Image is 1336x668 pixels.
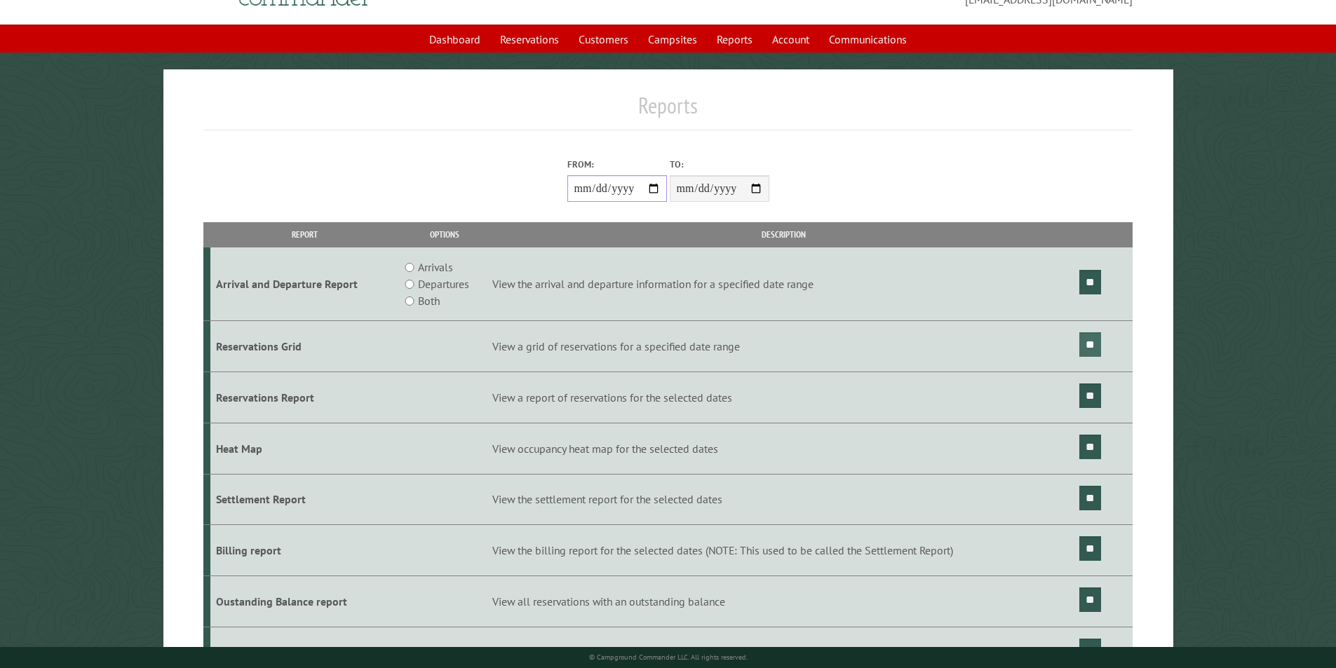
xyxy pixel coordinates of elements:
[210,423,399,474] td: Heat Map
[570,26,637,53] a: Customers
[492,26,567,53] a: Reservations
[418,275,469,292] label: Departures
[490,474,1077,525] td: View the settlement report for the selected dates
[418,259,453,275] label: Arrivals
[210,372,399,423] td: Reservations Report
[490,222,1077,247] th: Description
[567,158,667,171] label: From:
[490,247,1077,321] td: View the arrival and departure information for a specified date range
[418,292,440,309] label: Both
[490,372,1077,423] td: View a report of reservations for the selected dates
[821,26,915,53] a: Communications
[589,653,748,662] small: © Campground Commander LLC. All rights reserved.
[398,222,490,247] th: Options
[210,576,399,627] td: Oustanding Balance report
[670,158,769,171] label: To:
[764,26,818,53] a: Account
[210,222,399,247] th: Report
[210,321,399,372] td: Reservations Grid
[490,423,1077,474] td: View occupancy heat map for the selected dates
[490,525,1077,576] td: View the billing report for the selected dates (NOTE: This used to be called the Settlement Report)
[421,26,489,53] a: Dashboard
[203,92,1133,130] h1: Reports
[640,26,706,53] a: Campsites
[490,321,1077,372] td: View a grid of reservations for a specified date range
[708,26,761,53] a: Reports
[210,247,399,321] td: Arrival and Departure Report
[210,525,399,576] td: Billing report
[490,576,1077,627] td: View all reservations with an outstanding balance
[210,474,399,525] td: Settlement Report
